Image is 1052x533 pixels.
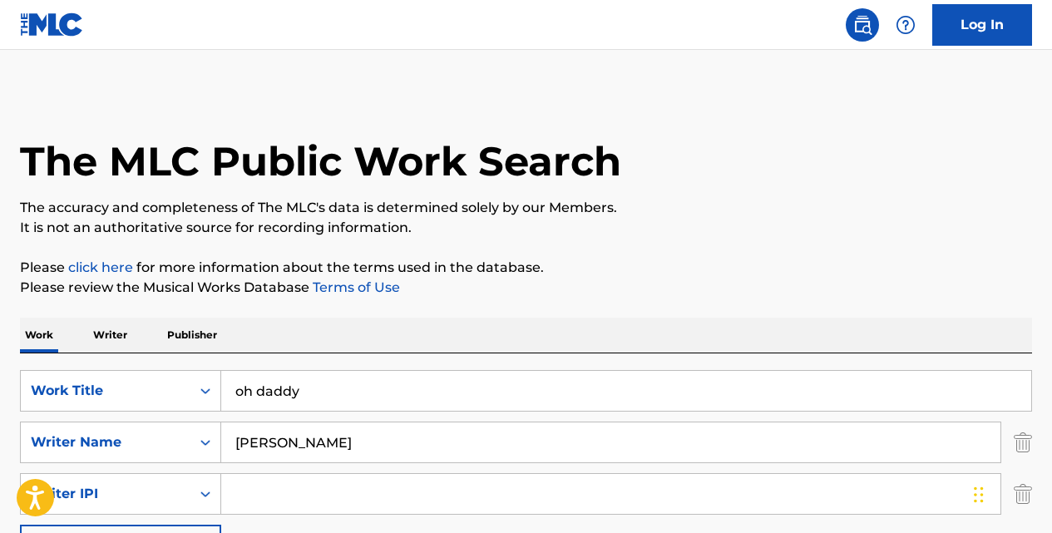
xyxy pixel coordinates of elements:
p: The accuracy and completeness of The MLC's data is determined solely by our Members. [20,198,1032,218]
p: Please for more information about the terms used in the database. [20,258,1032,278]
a: Log In [932,4,1032,46]
p: Writer [88,318,132,353]
p: Please review the Musical Works Database [20,278,1032,298]
div: Work Title [31,381,180,401]
img: help [896,15,916,35]
p: It is not an authoritative source for recording information. [20,218,1032,238]
div: Drag [974,470,984,520]
img: Delete Criterion [1014,422,1032,463]
p: Work [20,318,58,353]
div: Writer IPI [31,484,180,504]
a: Public Search [846,8,879,42]
img: MLC Logo [20,12,84,37]
div: Help [889,8,922,42]
h1: The MLC Public Work Search [20,136,621,186]
p: Publisher [162,318,222,353]
div: Writer Name [31,432,180,452]
a: Terms of Use [309,279,400,295]
img: search [852,15,872,35]
iframe: Chat Widget [969,453,1052,533]
a: click here [68,259,133,275]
